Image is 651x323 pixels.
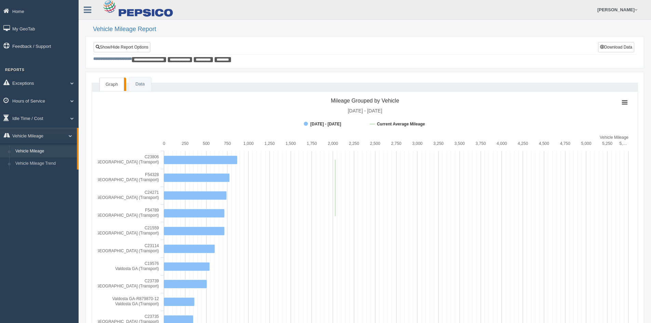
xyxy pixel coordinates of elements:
tspan: C24271 [145,190,159,195]
text: 4,000 [497,141,507,146]
a: Show/Hide Report Options [94,42,150,52]
text: 1,750 [307,141,317,146]
text: 2,500 [370,141,380,146]
text: 1,500 [286,141,296,146]
text: 250 [182,141,189,146]
tspan: C21559 [145,226,159,230]
text: 500 [203,141,210,146]
tspan: Current Average Mileage [377,122,425,126]
text: 4,500 [539,141,549,146]
tspan: C23114 [145,243,159,248]
tspan: Valdosta GA (Transport) [115,301,159,306]
a: Vehicle Mileage [12,145,77,158]
tspan: [DATE] - [DATE] [310,122,341,126]
tspan: Valdosta GA-R879870-12 [112,296,159,301]
text: 5,250 [602,141,612,146]
text: 2,250 [349,141,359,146]
tspan: C23806 [145,154,159,159]
tspan: [DATE] - [DATE] [348,108,382,113]
button: Download Data [598,42,634,52]
a: Graph [99,78,124,91]
a: Vehicle Mileage Trend [12,158,77,170]
tspan: Valdosta GA (Transport) [115,266,159,271]
text: 3,750 [476,141,486,146]
tspan: Jacksonville [GEOGRAPHIC_DATA] (Transport) [72,248,159,253]
text: 4,250 [518,141,528,146]
tspan: Jacksonville [GEOGRAPHIC_DATA] (Transport) [72,160,159,164]
tspan: Jacksonville [GEOGRAPHIC_DATA] (Transport) [72,195,159,200]
text: 1,000 [243,141,254,146]
tspan: Jacksonville [GEOGRAPHIC_DATA] (Transport) [72,177,159,182]
text: 4,750 [560,141,570,146]
tspan: Jacksonville [GEOGRAPHIC_DATA] (Transport) [72,213,159,218]
text: 0 [163,141,165,146]
tspan: C23739 [145,279,159,283]
text: 3,250 [433,141,444,146]
tspan: F54789 [145,208,159,213]
tspan: 5,… [620,141,627,146]
tspan: C19576 [145,261,159,266]
a: Data [129,77,151,91]
text: 750 [224,141,231,146]
text: 5,000 [581,141,591,146]
text: 3,000 [412,141,422,146]
text: 2,000 [328,141,338,146]
tspan: C23735 [145,314,159,319]
h2: Vehicle Mileage Report [93,26,644,33]
tspan: F54328 [145,172,159,177]
text: 2,750 [391,141,401,146]
tspan: Vehicle Mileage [600,135,628,140]
tspan: Jacksonville [GEOGRAPHIC_DATA] (Transport) [72,231,159,235]
tspan: Jacksonville [GEOGRAPHIC_DATA] (Transport) [72,284,159,288]
tspan: Mileage Grouped by Vehicle [331,98,399,104]
text: 3,500 [455,141,465,146]
text: 1,250 [265,141,275,146]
